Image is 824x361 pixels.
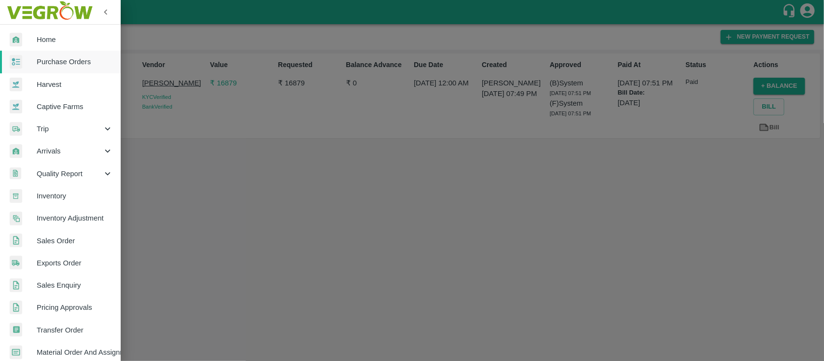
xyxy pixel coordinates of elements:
img: whArrival [10,33,22,47]
span: Arrivals [37,146,102,156]
span: Pricing Approvals [37,302,113,313]
span: Exports Order [37,258,113,268]
img: sales [10,301,22,315]
img: shipments [10,256,22,270]
img: whArrival [10,144,22,158]
img: inventory [10,211,22,225]
span: Harvest [37,79,113,90]
img: qualityReport [10,167,21,180]
img: centralMaterial [10,346,22,360]
span: Sales Order [37,236,113,246]
img: sales [10,278,22,292]
span: Sales Enquiry [37,280,113,291]
img: whTransfer [10,323,22,337]
span: Material Order And Assignment [37,347,113,358]
span: Quality Report [37,168,102,179]
span: Purchase Orders [37,56,113,67]
img: sales [10,234,22,248]
span: Inventory Adjustment [37,213,113,223]
img: harvest [10,99,22,114]
span: Transfer Order [37,325,113,335]
img: delivery [10,122,22,136]
img: harvest [10,77,22,92]
img: reciept [10,55,22,69]
img: whInventory [10,189,22,203]
span: Trip [37,124,102,134]
span: Home [37,34,113,45]
span: Captive Farms [37,101,113,112]
span: Inventory [37,191,113,201]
